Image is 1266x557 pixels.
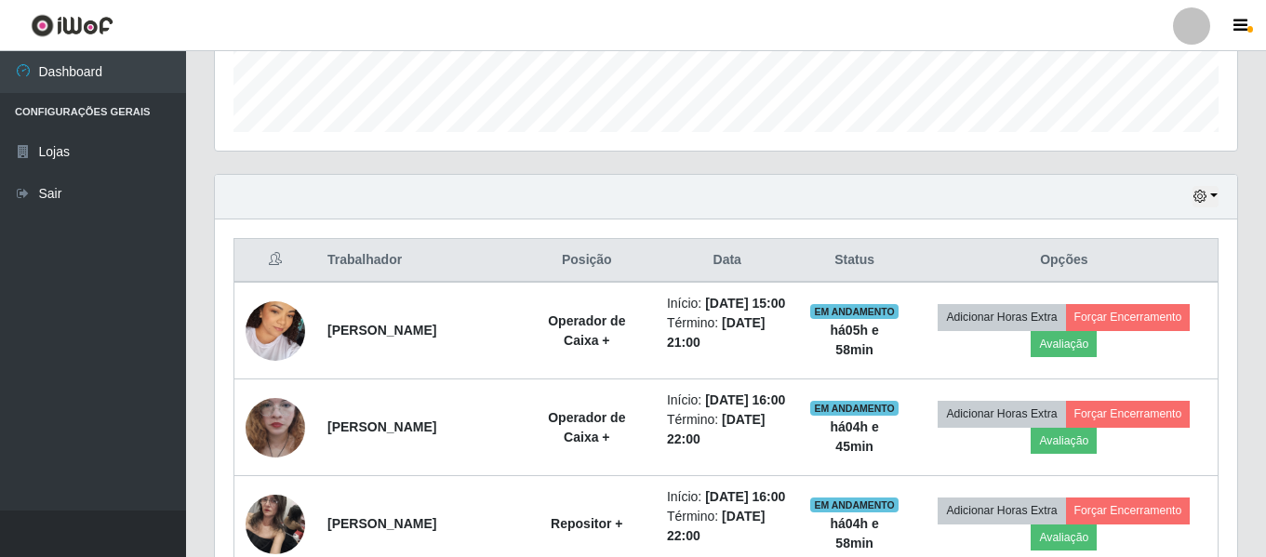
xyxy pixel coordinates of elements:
button: Adicionar Horas Extra [938,304,1065,330]
button: Forçar Encerramento [1066,304,1191,330]
strong: [PERSON_NAME] [327,419,436,434]
button: Forçar Encerramento [1066,497,1191,524]
button: Avaliação [1031,524,1097,550]
strong: [PERSON_NAME] [327,323,436,338]
time: [DATE] 16:00 [705,489,785,504]
strong: Operador de Caixa + [548,410,625,444]
strong: Repositor + [551,516,622,531]
li: Término: [667,507,788,546]
img: 1759538032678.jpeg [246,361,305,493]
li: Início: [667,391,788,410]
span: EM ANDAMENTO [810,497,899,512]
strong: [PERSON_NAME] [327,516,436,531]
span: EM ANDAMENTO [810,401,899,416]
time: [DATE] 16:00 [705,392,785,407]
time: [DATE] 15:00 [705,296,785,311]
th: Opções [911,239,1219,283]
th: Data [656,239,799,283]
img: CoreUI Logo [31,14,113,37]
span: EM ANDAMENTO [810,304,899,319]
strong: há 04 h e 58 min [831,516,879,550]
li: Término: [667,313,788,352]
strong: Operador de Caixa + [548,313,625,348]
button: Adicionar Horas Extra [938,401,1065,427]
button: Forçar Encerramento [1066,401,1191,427]
li: Início: [667,487,788,507]
button: Adicionar Horas Extra [938,497,1065,524]
li: Início: [667,294,788,313]
strong: há 05 h e 58 min [831,323,879,357]
button: Avaliação [1031,331,1097,357]
th: Posição [518,239,656,283]
img: 1757342307804.jpeg [246,278,305,384]
th: Status [799,239,911,283]
button: Avaliação [1031,428,1097,454]
th: Trabalhador [316,239,518,283]
strong: há 04 h e 45 min [831,419,879,454]
li: Término: [667,410,788,449]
